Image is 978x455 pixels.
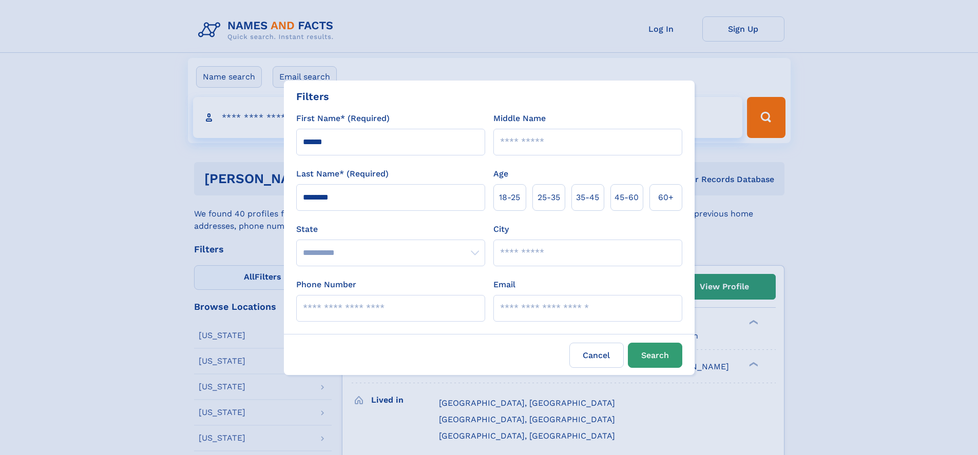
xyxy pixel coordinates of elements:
[493,168,508,180] label: Age
[493,223,509,235] label: City
[576,191,599,204] span: 35‑45
[658,191,674,204] span: 60+
[569,343,624,368] label: Cancel
[296,279,356,291] label: Phone Number
[538,191,560,204] span: 25‑35
[296,112,390,125] label: First Name* (Required)
[296,89,329,104] div: Filters
[628,343,682,368] button: Search
[493,279,515,291] label: Email
[493,112,546,125] label: Middle Name
[296,168,389,180] label: Last Name* (Required)
[296,223,485,235] label: State
[615,191,639,204] span: 45‑60
[499,191,520,204] span: 18‑25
